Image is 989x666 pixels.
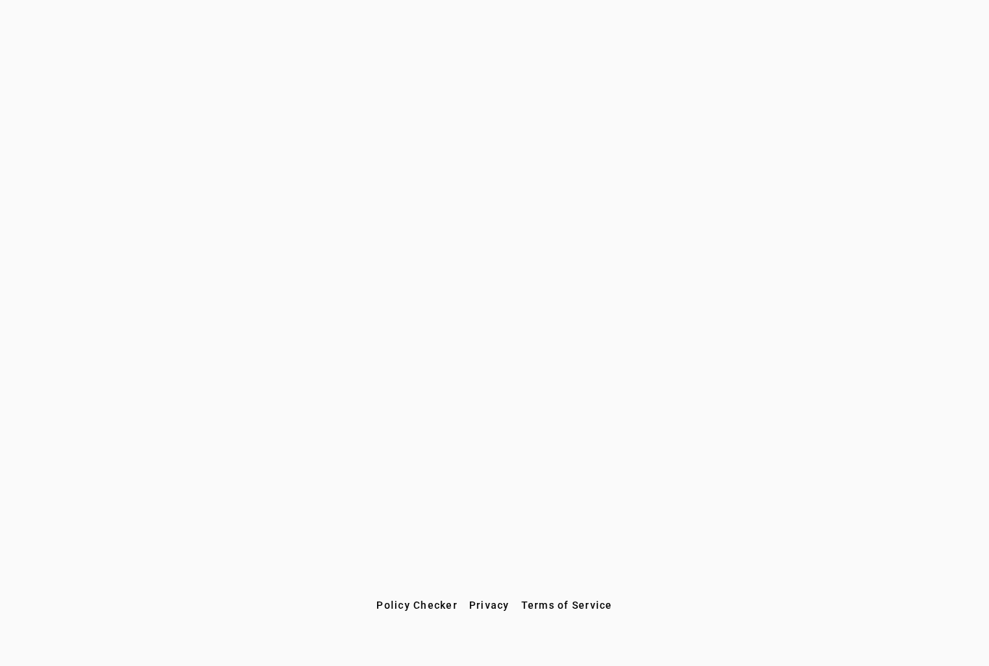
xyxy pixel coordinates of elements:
button: Terms of Service [516,592,618,618]
span: Privacy [469,599,510,611]
span: Policy Checker [376,599,458,611]
button: Privacy [463,592,516,618]
span: Terms of Service [521,599,613,611]
button: Policy Checker [371,592,463,618]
